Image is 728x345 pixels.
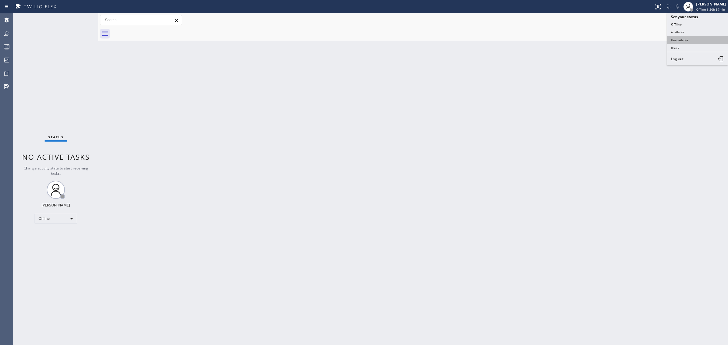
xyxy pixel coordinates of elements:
[24,166,88,176] span: Change activity state to start receiving tasks.
[673,2,682,11] button: Mute
[100,15,182,25] input: Search
[22,152,90,162] span: No active tasks
[35,214,77,223] div: Offline
[48,135,64,139] span: Status
[42,203,70,208] div: [PERSON_NAME]
[696,2,726,7] div: [PERSON_NAME]
[696,7,725,12] span: Offline | 20h 37min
